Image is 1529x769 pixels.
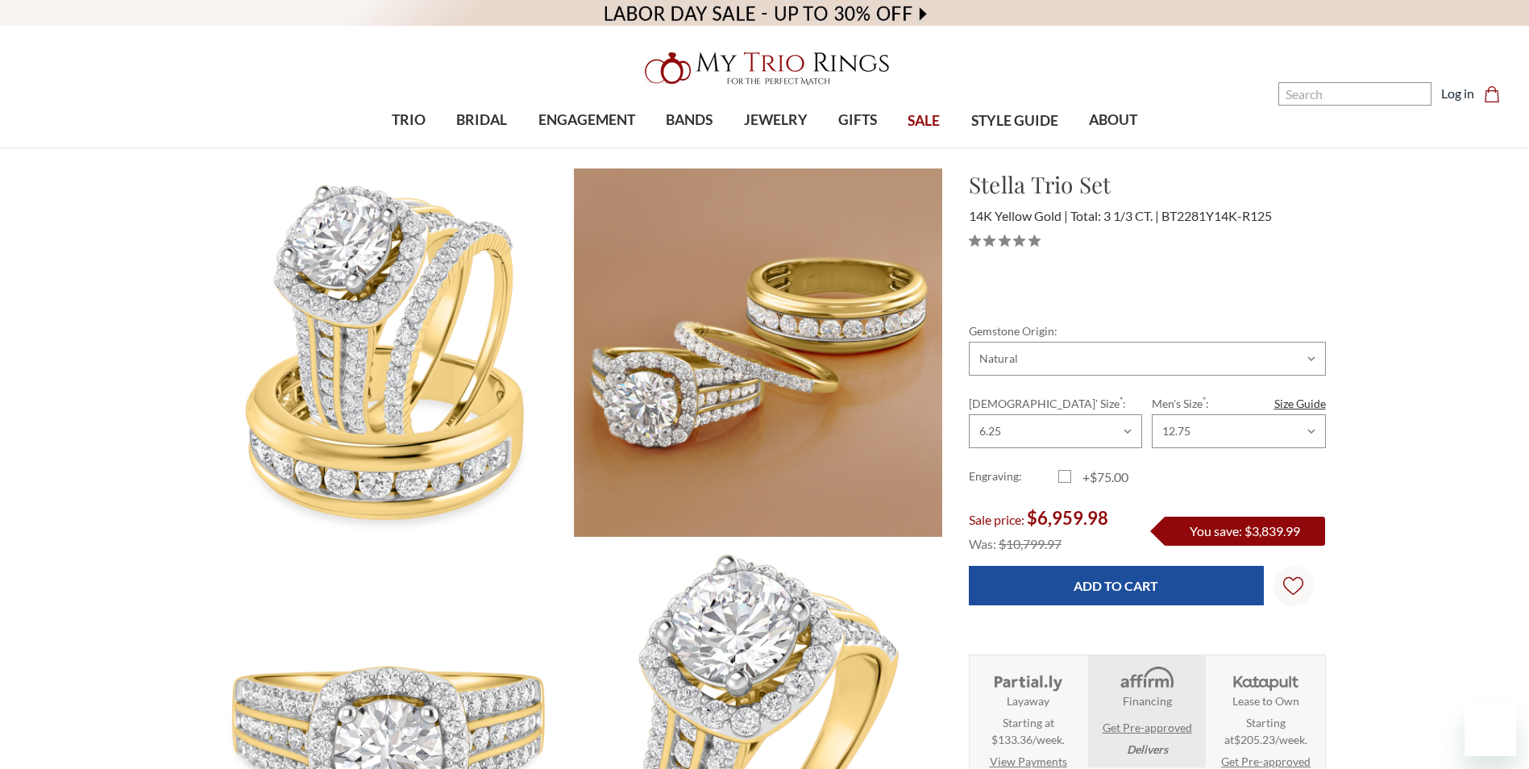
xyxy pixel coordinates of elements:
span: You save: $3,839.99 [1190,523,1300,538]
span: BANDS [666,110,713,131]
label: Engraving: [969,468,1058,487]
span: STYLE GUIDE [971,110,1058,131]
button: submenu toggle [579,147,595,148]
img: My Trio Rings [636,43,894,94]
span: BRIDAL [456,110,507,131]
a: TRIO [376,94,441,147]
strong: Layaway [1007,692,1049,709]
span: $205.23/week [1234,733,1305,746]
img: Photo of Stella 3 1/3 ct tw. Round Solitaire Trio Set 14K Yellow Gold [BT2281Y-R125] [205,168,573,537]
label: Gemstone Origin: [969,322,1326,339]
span: TRIO [392,110,426,131]
a: Cart with 0 items [1484,84,1510,103]
label: Men's Size : [1152,395,1325,412]
svg: Wish Lists [1283,526,1303,646]
button: submenu toggle [474,147,490,148]
a: Get Pre-approved [1103,719,1192,736]
a: SALE [892,95,955,148]
a: STYLE GUIDE [955,95,1073,148]
img: Katapult [1228,665,1303,692]
span: Starting at $133.36/week. [991,714,1065,748]
span: JEWELRY [744,110,808,131]
button: submenu toggle [850,147,866,148]
a: BRIDAL [441,94,522,147]
span: GIFTS [838,110,877,131]
strong: Financing [1123,692,1172,709]
li: Affirm [1088,655,1205,767]
img: Layaway [991,665,1066,692]
span: Total: 3 1/3 CT. [1070,208,1159,223]
span: $6,959.98 [1027,507,1108,529]
a: Log in [1441,84,1474,103]
button: submenu toggle [767,147,783,148]
label: +$75.00 [1058,468,1148,487]
a: BANDS [650,94,728,147]
input: Add to Cart [969,566,1264,605]
strong: Lease to Own [1232,692,1299,709]
span: Was: [969,536,996,551]
span: Starting at . [1212,714,1319,748]
button: submenu toggle [1105,147,1121,148]
span: ENGAGEMENT [538,110,635,131]
input: Search [1278,82,1431,106]
span: ABOUT [1089,110,1137,131]
a: Size Guide [1274,395,1326,412]
a: ABOUT [1074,94,1153,147]
h1: Stella Trio Set [969,168,1326,202]
span: 14K Yellow Gold [969,208,1068,223]
span: $10,799.97 [999,536,1062,551]
button: submenu toggle [401,147,417,148]
span: SALE [908,110,940,131]
span: Sale price: [969,512,1024,527]
iframe: Button to launch messaging window [1465,705,1516,756]
a: My Trio Rings [443,43,1086,94]
a: JEWELRY [728,94,822,147]
span: BT2281Y14K-R125 [1161,208,1272,223]
label: [DEMOGRAPHIC_DATA]' Size : [969,395,1142,412]
button: submenu toggle [681,147,697,148]
a: ENGAGEMENT [523,94,650,147]
img: Photo of Stella 3 1/3 ct tw. Round Solitaire Trio Set 14K Yellow Gold [BT2281Y-R125] [574,168,942,537]
em: Delivers [1127,741,1168,758]
img: Affirm [1109,665,1184,692]
a: Wish Lists [1273,566,1314,606]
a: GIFTS [823,94,892,147]
svg: cart.cart_preview [1484,86,1500,102]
